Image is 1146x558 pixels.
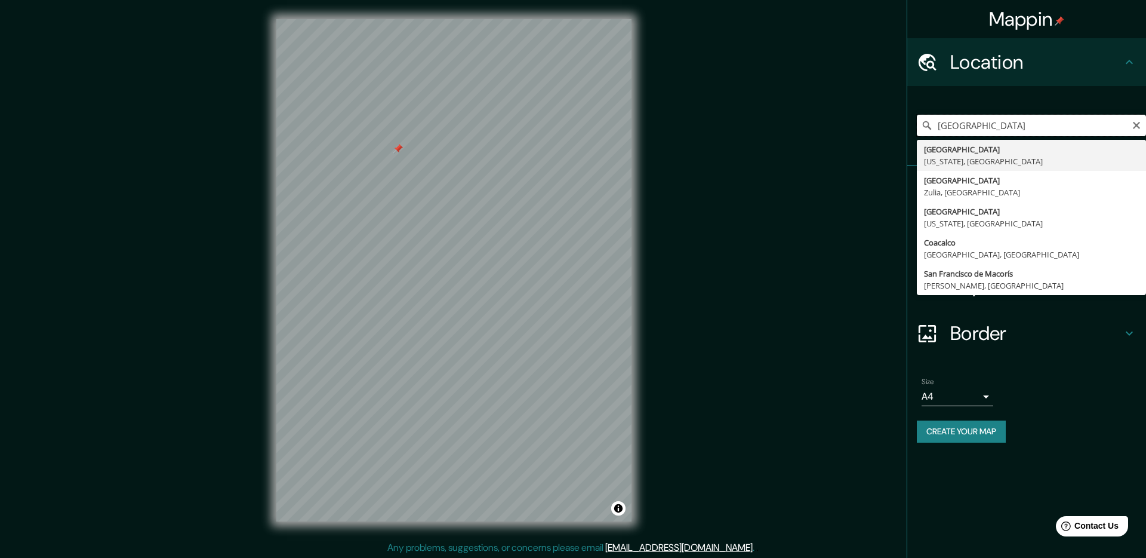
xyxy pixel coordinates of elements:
h4: Border [950,321,1122,345]
div: [US_STATE], [GEOGRAPHIC_DATA] [924,217,1139,229]
a: [EMAIL_ADDRESS][DOMAIN_NAME] [605,541,753,554]
div: Border [907,309,1146,357]
div: [GEOGRAPHIC_DATA] [924,143,1139,155]
div: San Francisco de Macorís [924,268,1139,280]
div: Pins [907,166,1146,214]
button: Create your map [917,421,1006,443]
div: A4 [922,387,993,406]
iframe: Help widget launcher [1040,511,1133,545]
div: [GEOGRAPHIC_DATA] [924,206,1139,217]
canvas: Map [276,19,631,522]
div: Location [907,38,1146,86]
button: Clear [1132,119,1141,130]
div: . [756,541,759,555]
div: . [754,541,756,555]
input: Pick your city or area [917,115,1146,136]
div: [PERSON_NAME], [GEOGRAPHIC_DATA] [924,280,1139,292]
p: Any problems, suggestions, or concerns please email . [387,541,754,555]
h4: Layout [950,274,1122,298]
div: [GEOGRAPHIC_DATA], [GEOGRAPHIC_DATA] [924,249,1139,260]
div: [GEOGRAPHIC_DATA] [924,174,1139,186]
img: pin-icon.png [1055,16,1064,26]
h4: Mappin [989,7,1065,31]
div: Zulia, [GEOGRAPHIC_DATA] [924,186,1139,198]
div: Layout [907,262,1146,309]
div: Style [907,214,1146,262]
div: Coacalco [924,237,1139,249]
div: [US_STATE], [GEOGRAPHIC_DATA] [924,155,1139,167]
h4: Location [950,50,1122,74]
button: Toggle attribution [611,501,626,516]
label: Size [922,377,934,387]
